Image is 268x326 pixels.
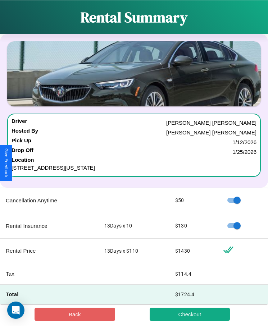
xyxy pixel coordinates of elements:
td: $ 114.4 [169,263,217,285]
h4: Drop Off [12,147,33,157]
div: Open Intercom Messenger [7,302,24,319]
td: 13 Days x $ 110 [99,239,169,263]
p: Rental Insurance [6,221,93,231]
h4: Driver [12,118,27,128]
button: Back [35,308,115,321]
p: Cancellation Anytime [6,196,93,205]
td: 13 Days x 10 [99,213,169,239]
p: Rental Price [6,246,93,256]
h4: Pick Up [12,137,31,147]
p: [PERSON_NAME] [PERSON_NAME] [166,128,256,137]
td: $ 1430 [169,239,217,263]
p: [STREET_ADDRESS][US_STATE] [12,163,256,173]
div: Give Feedback [4,148,9,178]
button: Checkout [150,308,230,321]
p: 1 / 25 / 2026 [232,147,256,157]
td: $ 1724.4 [169,285,217,304]
h1: Rental Summary [81,8,187,27]
p: Tax [6,269,93,279]
p: 1 / 12 / 2026 [232,137,256,147]
h4: Hosted By [12,128,38,137]
p: [PERSON_NAME] [PERSON_NAME] [166,118,256,128]
td: $ 50 [169,188,217,213]
h4: Total [6,290,93,298]
h4: Location [12,157,256,163]
td: $ 130 [169,213,217,239]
